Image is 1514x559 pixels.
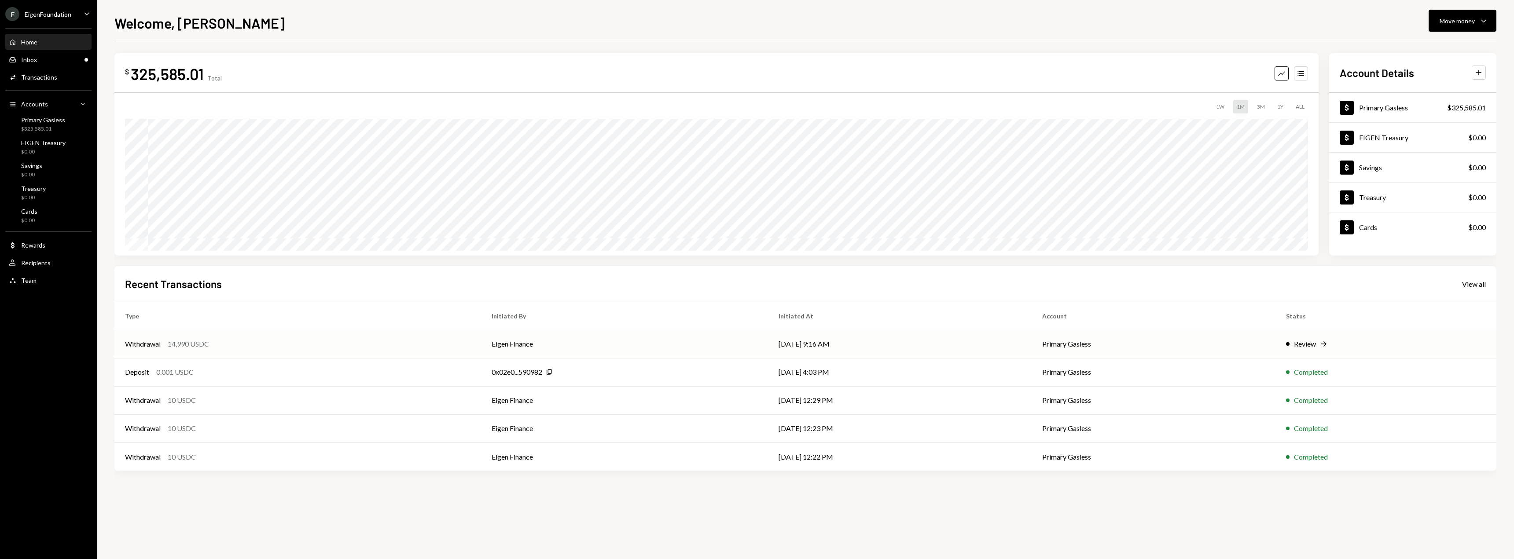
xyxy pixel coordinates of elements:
[168,395,196,406] div: 10 USDC
[5,272,92,288] a: Team
[1340,66,1414,80] h2: Account Details
[1032,302,1275,330] th: Account
[1292,100,1308,113] div: ALL
[5,159,92,180] a: Savings$0.00
[492,367,542,377] div: 0x02e0...590982
[1462,280,1486,289] div: View all
[1468,192,1486,203] div: $0.00
[1468,162,1486,173] div: $0.00
[114,302,481,330] th: Type
[1294,367,1328,377] div: Completed
[1359,163,1382,172] div: Savings
[1359,103,1408,112] div: Primary Gasless
[21,185,46,192] div: Treasury
[21,148,66,156] div: $0.00
[1359,133,1408,142] div: EIGEN Treasury
[125,277,222,291] h2: Recent Transactions
[5,34,92,50] a: Home
[21,38,37,46] div: Home
[1032,358,1275,386] td: Primary Gasless
[1032,414,1275,442] td: Primary Gasless
[1468,222,1486,233] div: $0.00
[5,69,92,85] a: Transactions
[1294,339,1316,349] div: Review
[1032,330,1275,358] td: Primary Gasless
[125,67,129,76] div: $
[1233,100,1248,113] div: 1M
[5,51,92,67] a: Inbox
[5,96,92,112] a: Accounts
[21,259,51,267] div: Recipients
[5,113,92,135] a: Primary Gasless$325,585.01
[1429,10,1496,32] button: Move money
[5,182,92,203] a: Treasury$0.00
[1440,16,1475,26] div: Move money
[1329,212,1496,242] a: Cards$0.00
[481,302,768,330] th: Initiated By
[21,217,37,224] div: $0.00
[1468,132,1486,143] div: $0.00
[21,208,37,215] div: Cards
[25,11,71,18] div: EigenFoundation
[21,277,37,284] div: Team
[1253,100,1268,113] div: 3M
[1294,423,1328,434] div: Completed
[125,423,161,434] div: Withdrawal
[168,452,196,462] div: 10 USDC
[168,339,209,349] div: 14,990 USDC
[1329,153,1496,182] a: Savings$0.00
[5,237,92,253] a: Rewards
[1329,93,1496,122] a: Primary Gasless$325,585.01
[5,136,92,157] a: EIGEN Treasury$0.00
[114,14,285,32] h1: Welcome, [PERSON_NAME]
[125,339,161,349] div: Withdrawal
[21,241,45,249] div: Rewards
[1359,193,1386,201] div: Treasury
[207,74,222,82] div: Total
[481,414,768,442] td: Eigen Finance
[1294,395,1328,406] div: Completed
[1329,183,1496,212] a: Treasury$0.00
[5,255,92,270] a: Recipients
[768,442,1032,471] td: [DATE] 12:22 PM
[1274,100,1287,113] div: 1Y
[1447,102,1486,113] div: $325,585.01
[1294,452,1328,462] div: Completed
[131,64,204,84] div: 325,585.01
[1275,302,1496,330] th: Status
[768,414,1032,442] td: [DATE] 12:23 PM
[168,423,196,434] div: 10 USDC
[5,205,92,226] a: Cards$0.00
[481,330,768,358] td: Eigen Finance
[768,302,1032,330] th: Initiated At
[5,7,19,21] div: E
[1032,442,1275,471] td: Primary Gasless
[481,442,768,471] td: Eigen Finance
[1213,100,1228,113] div: 1W
[768,358,1032,386] td: [DATE] 4:03 PM
[1462,279,1486,289] a: View all
[1032,386,1275,414] td: Primary Gasless
[21,139,66,146] div: EIGEN Treasury
[768,330,1032,358] td: [DATE] 9:16 AM
[125,367,149,377] div: Deposit
[125,395,161,406] div: Withdrawal
[21,162,42,169] div: Savings
[21,125,65,133] div: $325,585.01
[21,56,37,63] div: Inbox
[1359,223,1377,231] div: Cards
[21,73,57,81] div: Transactions
[156,367,194,377] div: 0.001 USDC
[21,100,48,108] div: Accounts
[481,386,768,414] td: Eigen Finance
[1329,123,1496,152] a: EIGEN Treasury$0.00
[21,171,42,179] div: $0.00
[125,452,161,462] div: Withdrawal
[21,116,65,124] div: Primary Gasless
[21,194,46,201] div: $0.00
[768,386,1032,414] td: [DATE] 12:29 PM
